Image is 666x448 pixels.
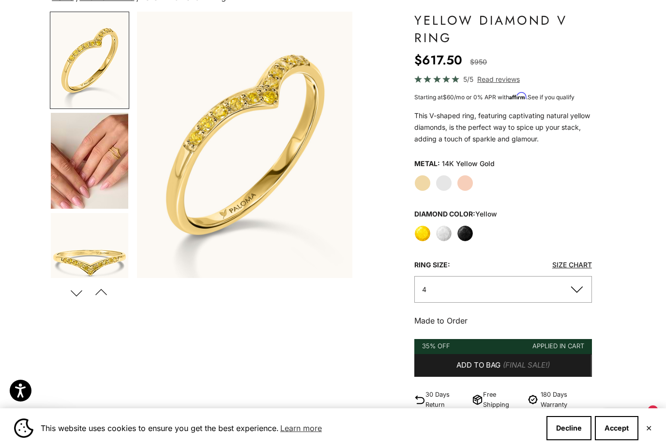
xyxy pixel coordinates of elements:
variant-option-value: yellow [475,210,497,218]
p: Made to Order [414,314,592,327]
span: 4 [422,285,426,294]
span: This website uses cookies to ensure you get the best experience. [41,421,539,435]
img: #YellowGold [137,12,352,278]
span: $60 [443,93,454,101]
variant-option-value: 14K Yellow Gold [442,156,495,171]
h1: Yellow Diamond V Ring [414,12,592,46]
a: Size Chart [552,261,592,269]
button: Accept [595,416,638,440]
img: Cookie banner [14,418,33,438]
a: Learn more [279,421,323,435]
compare-at-price: $950 [470,56,487,68]
img: #YellowGold [51,213,128,309]
span: Read reviews [477,74,520,85]
legend: Diamond Color: [414,207,497,221]
p: This V-shaped ring, featuring captivating natural yellow diamonds, is the perfect way to spice up... [414,110,592,145]
div: 35% Off [422,341,450,351]
button: 4 [414,276,592,303]
span: Starting at /mo or 0% APR with . [414,93,575,101]
p: Free Shipping [483,389,521,410]
button: Add to bag (Final Sale!) [414,354,592,377]
div: Item 1 of 15 [137,12,352,278]
p: 180 Days Warranty [541,389,592,410]
button: Go to item 1 [50,12,129,109]
img: #YellowGold #RoseGold #WhiteGold [51,113,128,209]
span: 5/5 [463,74,473,85]
button: Decline [546,416,591,440]
button: Go to item 4 [50,112,129,210]
span: (Final Sale!) [503,359,550,371]
sale-price: $617.50 [414,50,462,70]
div: Applied in cart [532,341,584,351]
img: #YellowGold [51,13,128,108]
a: See if you qualify - Learn more about Affirm Financing (opens in modal) [528,93,575,101]
p: 30 Days Return [425,389,468,410]
legend: Ring size: [414,258,450,272]
legend: Metal: [414,156,440,171]
button: Go to item 5 [50,212,129,309]
span: Add to bag [456,359,500,371]
button: Close [646,425,652,431]
span: Affirm [509,93,526,100]
a: 5/5 Read reviews [414,74,592,85]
